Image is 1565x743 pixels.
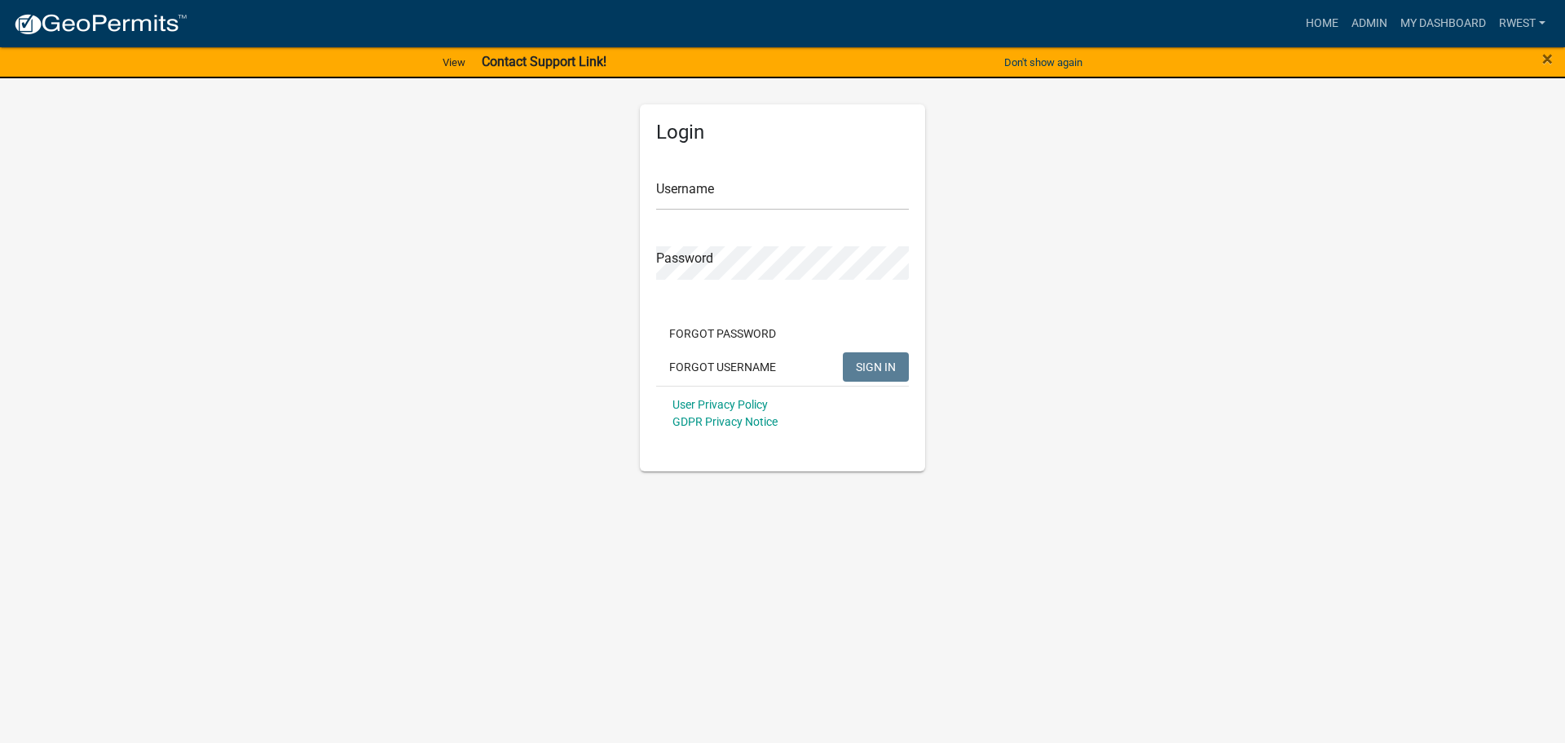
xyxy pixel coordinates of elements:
a: GDPR Privacy Notice [672,415,778,428]
button: SIGN IN [843,352,909,382]
button: Forgot Username [656,352,789,382]
h5: Login [656,121,909,144]
a: Admin [1345,8,1394,39]
button: Close [1542,49,1553,69]
a: rwest [1492,8,1552,39]
button: Forgot Password [656,319,789,348]
span: × [1542,47,1553,70]
a: User Privacy Policy [672,398,768,411]
a: Home [1299,8,1345,39]
a: View [436,49,472,76]
span: SIGN IN [856,360,896,373]
a: My Dashboard [1394,8,1492,39]
strong: Contact Support Link! [482,54,606,69]
button: Don't show again [998,49,1089,76]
